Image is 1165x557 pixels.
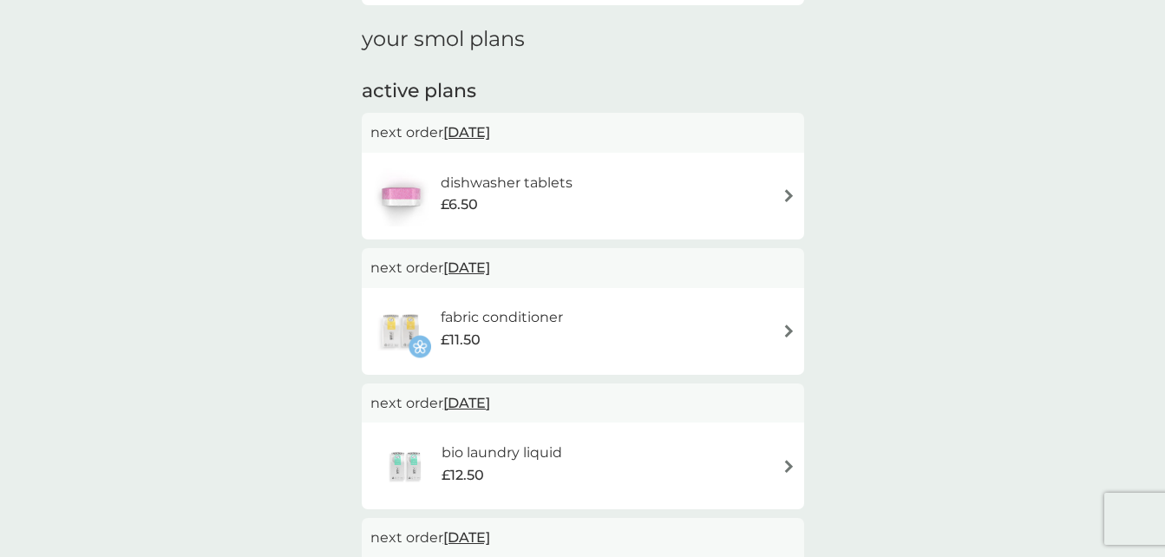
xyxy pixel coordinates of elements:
h6: bio laundry liquid [442,442,562,464]
img: dishwasher tablets [370,166,431,226]
span: £6.50 [441,193,478,216]
span: £11.50 [441,329,481,351]
h2: active plans [362,78,804,105]
p: next order [370,392,795,415]
img: arrow right [782,460,795,473]
h6: dishwasher tablets [441,172,573,194]
span: £12.50 [442,464,484,487]
img: arrow right [782,189,795,202]
img: arrow right [782,324,795,337]
p: next order [370,527,795,549]
img: bio laundry liquid [370,436,442,496]
img: fabric conditioner [370,301,431,362]
h1: your smol plans [362,27,804,52]
p: next order [370,257,795,279]
h6: fabric conditioner [441,306,563,329]
span: [DATE] [443,521,490,554]
p: next order [370,121,795,144]
span: [DATE] [443,115,490,149]
span: [DATE] [443,251,490,285]
span: [DATE] [443,386,490,420]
